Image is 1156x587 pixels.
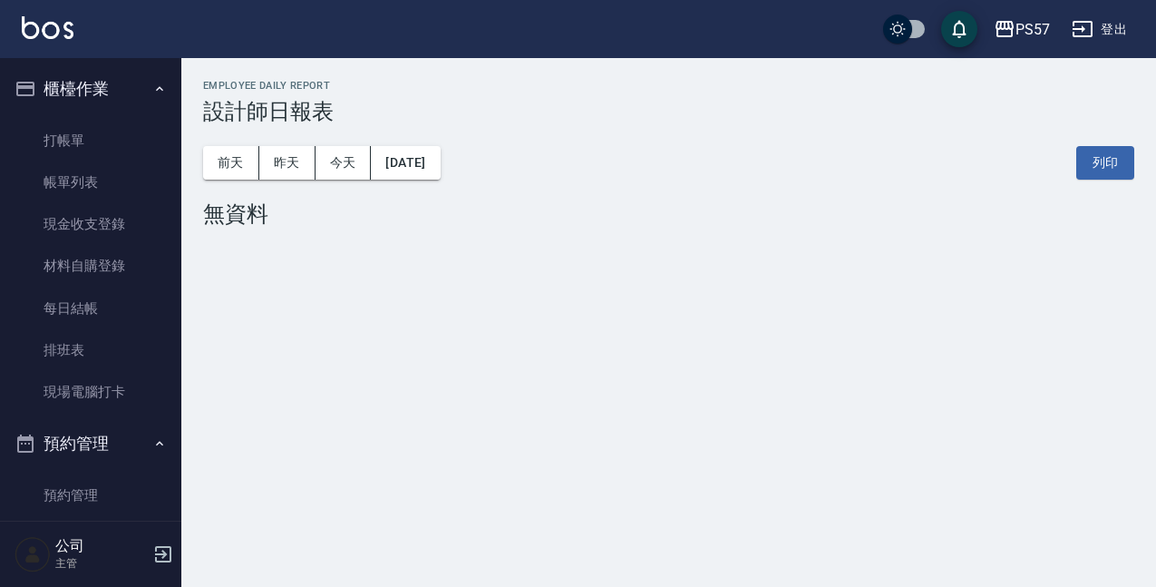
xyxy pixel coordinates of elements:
a: 預約管理 [7,474,174,516]
img: Person [15,536,51,572]
button: 今天 [316,146,372,180]
a: 每日結帳 [7,288,174,329]
a: 現金收支登錄 [7,203,174,245]
a: 帳單列表 [7,161,174,203]
button: PS57 [986,11,1057,48]
a: 排班表 [7,329,174,371]
h5: 公司 [55,537,148,555]
button: 昨天 [259,146,316,180]
a: 現場電腦打卡 [7,371,174,413]
h2: Employee Daily Report [203,80,1134,92]
a: 材料自購登錄 [7,245,174,287]
button: 前天 [203,146,259,180]
button: 預約管理 [7,420,174,467]
h3: 設計師日報表 [203,99,1134,124]
button: 登出 [1064,13,1134,46]
a: 單日預約紀錄 [7,516,174,558]
div: PS57 [1015,18,1050,41]
button: 櫃檯作業 [7,65,174,113]
button: [DATE] [371,146,440,180]
a: 打帳單 [7,120,174,161]
p: 主管 [55,555,148,572]
button: 列印 [1076,146,1134,180]
img: Logo [22,16,73,39]
div: 無資料 [203,201,1134,227]
button: save [941,11,977,47]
